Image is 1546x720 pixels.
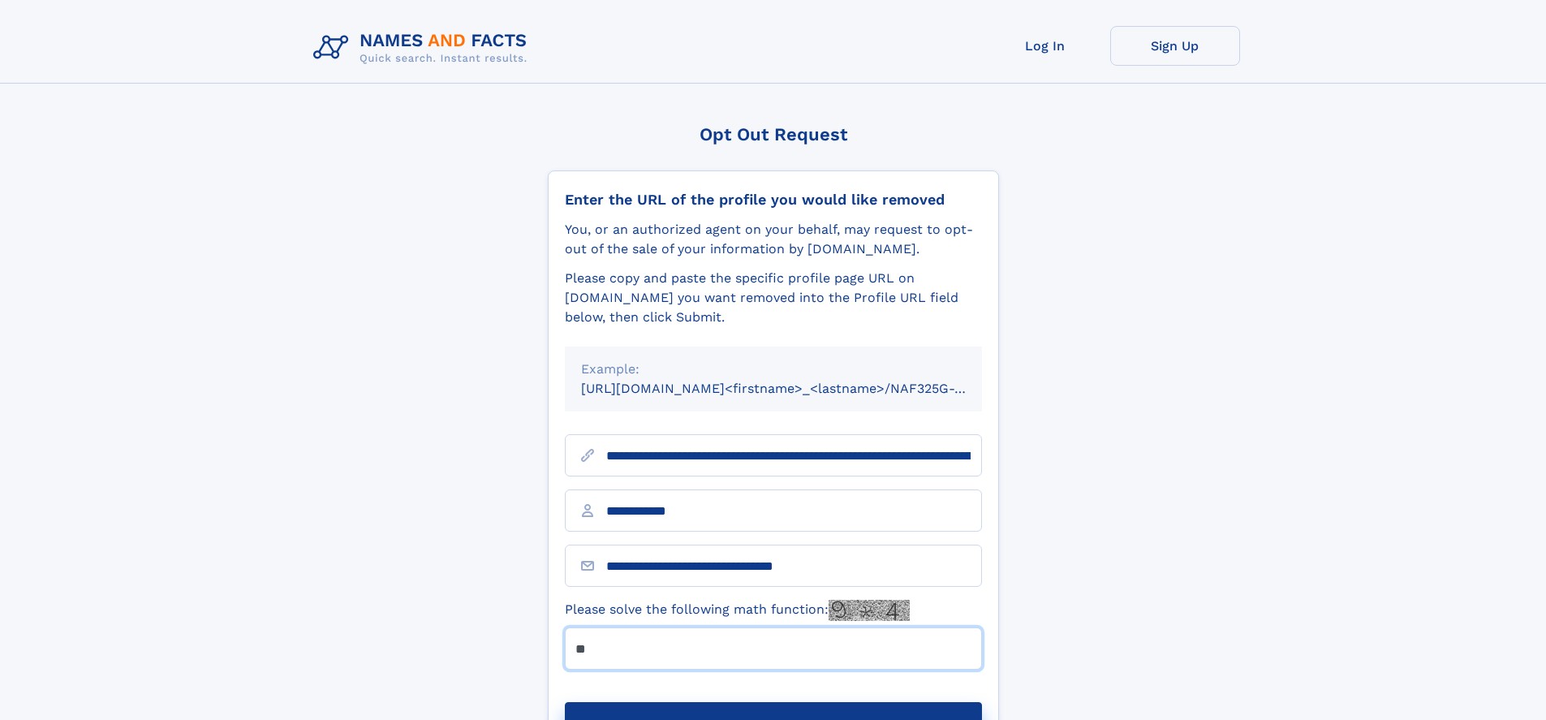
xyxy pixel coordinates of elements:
[307,26,540,70] img: Logo Names and Facts
[565,191,982,209] div: Enter the URL of the profile you would like removed
[1110,26,1240,66] a: Sign Up
[548,124,999,144] div: Opt Out Request
[581,381,1013,396] small: [URL][DOMAIN_NAME]<firstname>_<lastname>/NAF325G-xxxxxxxx
[980,26,1110,66] a: Log In
[581,360,966,379] div: Example:
[565,220,982,259] div: You, or an authorized agent on your behalf, may request to opt-out of the sale of your informatio...
[565,269,982,327] div: Please copy and paste the specific profile page URL on [DOMAIN_NAME] you want removed into the Pr...
[565,600,910,621] label: Please solve the following math function:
